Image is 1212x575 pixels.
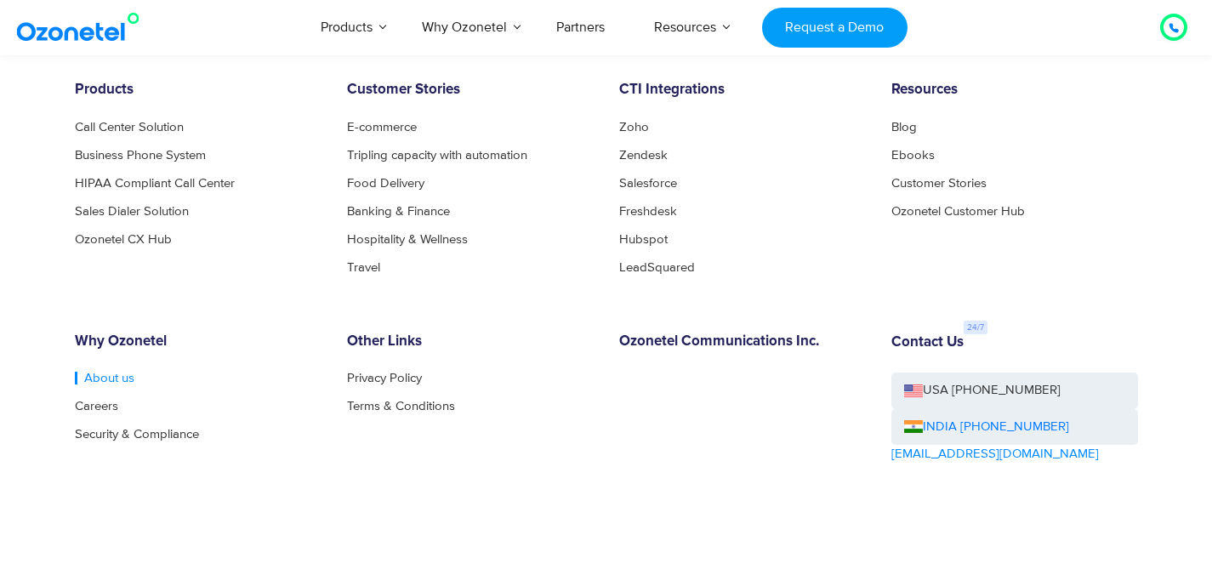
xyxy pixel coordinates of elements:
[891,177,987,190] a: Customer Stories
[75,428,199,441] a: Security & Compliance
[891,445,1099,464] a: [EMAIL_ADDRESS][DOMAIN_NAME]
[347,261,380,274] a: Travel
[762,8,908,48] a: Request a Demo
[347,121,417,134] a: E-commerce
[75,177,235,190] a: HIPAA Compliant Call Center
[347,233,468,246] a: Hospitality & Wellness
[347,333,594,350] h6: Other Links
[75,233,172,246] a: Ozonetel CX Hub
[891,373,1138,409] a: USA [PHONE_NUMBER]
[891,82,1138,99] h6: Resources
[619,121,649,134] a: Zoho
[347,372,422,384] a: Privacy Policy
[347,177,424,190] a: Food Delivery
[904,418,1069,437] a: INDIA [PHONE_NUMBER]
[619,177,677,190] a: Salesforce
[619,205,677,218] a: Freshdesk
[347,82,594,99] h6: Customer Stories
[619,261,695,274] a: LeadSquared
[619,233,668,246] a: Hubspot
[891,334,964,351] h6: Contact Us
[75,121,184,134] a: Call Center Solution
[347,149,527,162] a: Tripling capacity with automation
[75,82,321,99] h6: Products
[619,82,866,99] h6: CTI Integrations
[891,205,1025,218] a: Ozonetel Customer Hub
[904,384,923,397] img: us-flag.png
[347,205,450,218] a: Banking & Finance
[75,400,118,413] a: Careers
[75,205,189,218] a: Sales Dialer Solution
[75,372,134,384] a: About us
[619,149,668,162] a: Zendesk
[619,333,866,350] h6: Ozonetel Communications Inc.
[891,121,917,134] a: Blog
[904,420,923,433] img: ind-flag.png
[891,149,935,162] a: Ebooks
[75,333,321,350] h6: Why Ozonetel
[75,149,206,162] a: Business Phone System
[347,400,455,413] a: Terms & Conditions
